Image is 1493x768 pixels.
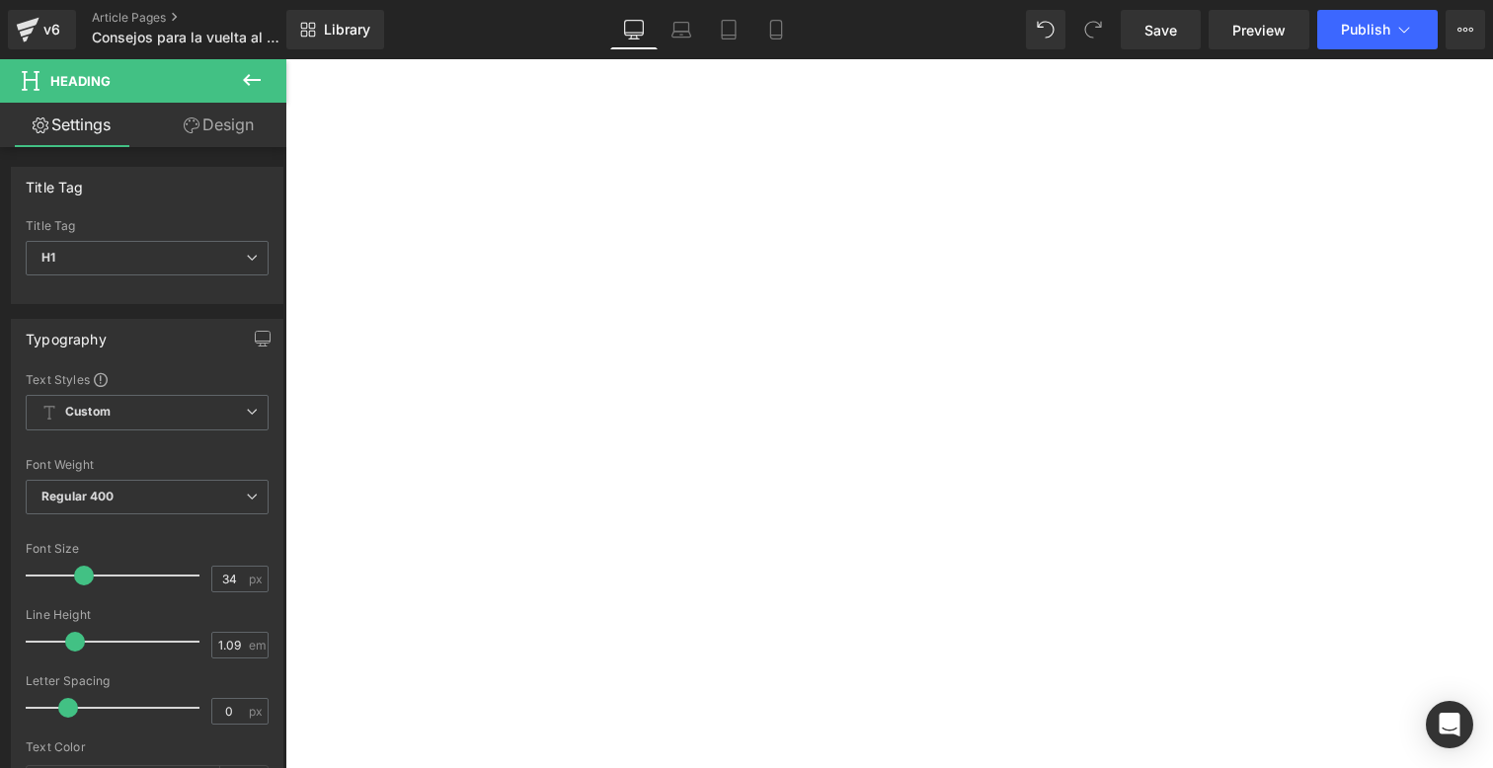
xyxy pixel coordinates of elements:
[658,10,705,49] a: Laptop
[26,320,107,347] div: Typography
[26,674,269,688] div: Letter Spacing
[147,103,290,147] a: Design
[249,705,266,718] span: px
[1209,10,1309,49] a: Preview
[1026,10,1065,49] button: Undo
[705,10,752,49] a: Tablet
[26,740,269,754] div: Text Color
[26,219,269,233] div: Title Tag
[1144,20,1177,40] span: Save
[752,10,800,49] a: Mobile
[1341,22,1390,38] span: Publish
[92,30,281,45] span: Consejos para la vuelta al cole
[92,10,319,26] a: Article Pages
[1426,701,1473,748] div: Open Intercom Messenger
[1073,10,1113,49] button: Redo
[39,17,64,42] div: v6
[65,404,111,421] b: Custom
[610,10,658,49] a: Desktop
[50,73,111,89] span: Heading
[26,168,84,195] div: Title Tag
[249,639,266,652] span: em
[1232,20,1286,40] span: Preview
[26,458,269,472] div: Font Weight
[26,371,269,387] div: Text Styles
[26,542,269,556] div: Font Size
[286,10,384,49] a: New Library
[1317,10,1438,49] button: Publish
[8,10,76,49] a: v6
[41,489,115,503] b: Regular 400
[324,21,370,38] span: Library
[41,250,55,265] b: H1
[249,573,266,585] span: px
[26,608,269,622] div: Line Height
[1446,10,1485,49] button: More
